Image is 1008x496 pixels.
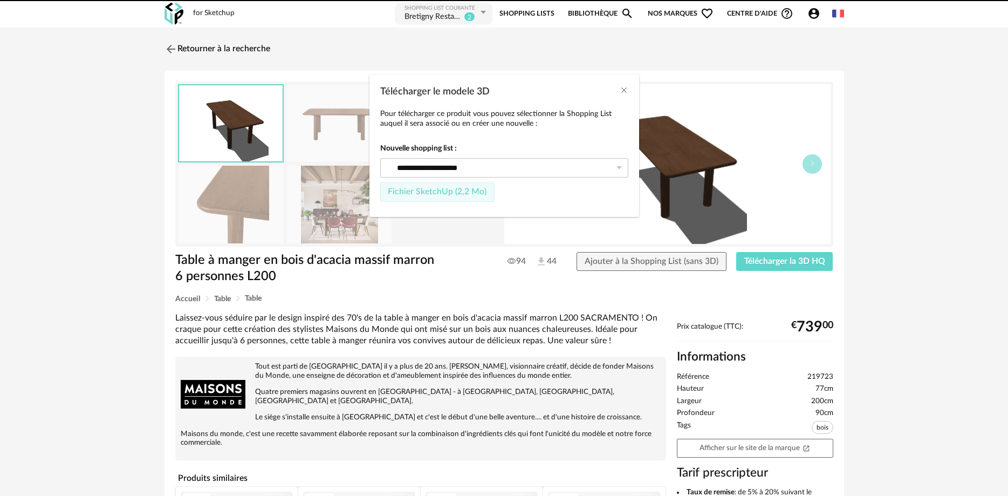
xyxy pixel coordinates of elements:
button: Fichier SketchUp (2,2 Mo) [380,182,495,202]
span: Fichier SketchUp (2,2 Mo) [388,187,486,196]
span: Télécharger le modele 3D [380,87,490,97]
button: Close [620,85,628,97]
strong: Nouvelle shopping list : [380,144,628,153]
p: Pour télécharger ce produit vous pouvez sélectionner la Shopping List auquel il sera associé ou e... [380,109,628,128]
div: Télécharger le modele 3D [369,74,639,217]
